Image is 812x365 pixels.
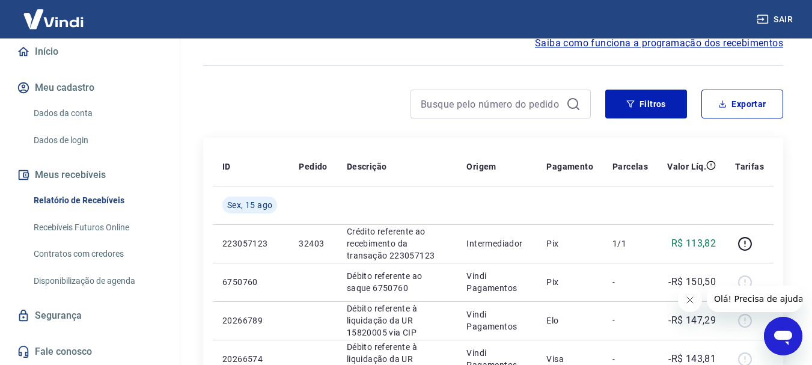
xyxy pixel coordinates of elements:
[299,238,327,250] p: 32403
[466,308,527,333] p: Vindi Pagamentos
[612,353,648,365] p: -
[707,286,802,312] iframe: Mensagem da empresa
[227,199,272,211] span: Sex, 15 ago
[14,1,93,37] img: Vindi
[466,238,527,250] p: Intermediador
[347,302,448,339] p: Débito referente à liquidação da UR 15820005 via CIP
[14,162,165,188] button: Meus recebíveis
[222,238,279,250] p: 223057123
[222,353,279,365] p: 20266574
[14,339,165,365] a: Fale conosco
[222,161,231,173] p: ID
[678,288,702,312] iframe: Fechar mensagem
[222,314,279,327] p: 20266789
[612,161,648,173] p: Parcelas
[546,276,593,288] p: Pix
[14,75,165,101] button: Meu cadastro
[29,215,165,240] a: Recebíveis Futuros Online
[466,161,496,173] p: Origem
[7,8,101,18] span: Olá! Precisa de ajuda?
[605,90,687,118] button: Filtros
[29,101,165,126] a: Dados da conta
[671,236,716,251] p: R$ 113,82
[14,38,165,65] a: Início
[612,238,648,250] p: 1/1
[668,275,716,289] p: -R$ 150,50
[29,128,165,153] a: Dados de login
[29,269,165,293] a: Disponibilização de agenda
[754,8,798,31] button: Sair
[612,314,648,327] p: -
[535,36,783,51] a: Saiba como funciona a programação dos recebimentos
[466,270,527,294] p: Vindi Pagamentos
[299,161,327,173] p: Pedido
[735,161,764,173] p: Tarifas
[347,161,387,173] p: Descrição
[667,161,706,173] p: Valor Líq.
[347,225,448,262] p: Crédito referente ao recebimento da transação 223057123
[222,276,279,288] p: 6750760
[347,270,448,294] p: Débito referente ao saque 6750760
[612,276,648,288] p: -
[421,95,561,113] input: Busque pelo número do pedido
[29,242,165,266] a: Contratos com credores
[546,353,593,365] p: Visa
[546,238,593,250] p: Pix
[668,313,716,328] p: -R$ 147,29
[546,161,593,173] p: Pagamento
[701,90,783,118] button: Exportar
[14,302,165,329] a: Segurança
[29,188,165,213] a: Relatório de Recebíveis
[546,314,593,327] p: Elo
[764,317,802,355] iframe: Botão para abrir a janela de mensagens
